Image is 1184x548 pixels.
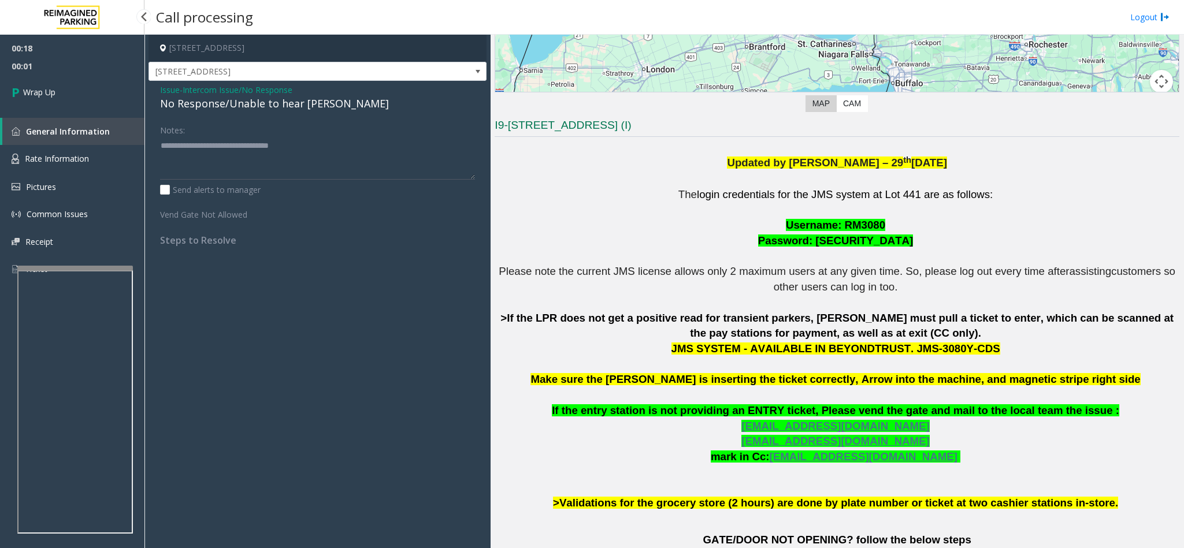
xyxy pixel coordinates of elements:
[150,3,259,31] h3: Call processing
[12,127,20,136] img: 'icon'
[2,118,144,145] a: General Information
[671,342,1000,355] span: JMS SYSTEM - AVAILABLE IN BEYONDTRUST. JMS-3080Y-CDS
[149,35,487,62] h4: [STREET_ADDRESS]
[678,188,697,200] span: The
[498,92,536,107] img: Google
[183,84,292,96] span: Intercom Issue/No Response
[25,263,47,274] span: Ticket
[741,437,929,446] a: [EMAIL_ADDRESS][DOMAIN_NAME]
[703,534,971,546] span: GATE/DOOR NOT OPENING? follow the below steps
[25,236,53,247] span: Receipt
[741,420,929,432] span: [EMAIL_ADDRESS][DOMAIN_NAME]
[26,181,56,192] span: Pictures
[741,422,929,431] a: [EMAIL_ADDRESS][DOMAIN_NAME]
[160,235,475,246] h4: Steps to Resolve
[160,84,180,96] span: Issue
[500,312,1176,340] span: >If the LPR does not get a positive read for transient parkers, [PERSON_NAME] must pull a ticket ...
[180,84,292,95] span: -
[770,453,957,462] a: [EMAIL_ADDRESS][DOMAIN_NAME]
[12,210,21,219] img: 'icon'
[836,95,868,112] label: CAM
[1130,11,1170,23] a: Logout
[786,219,885,231] span: Username: RM3080
[758,234,913,247] span: Password: [SECURITY_DATA]
[911,156,947,169] span: [DATE]
[553,497,1118,509] span: >Validations for the grocery store (2 hours) are done by plate number or ticket at two cashier st...
[697,188,993,200] span: login credentials for the JMS system at Lot 441 are as follows:
[1160,11,1170,23] img: logout
[1069,265,1111,277] span: assisting
[160,120,185,136] label: Notes:
[727,156,903,169] span: Updated by [PERSON_NAME] – 29
[495,118,1179,137] h3: I9-[STREET_ADDRESS] (I)
[741,435,929,447] span: [EMAIL_ADDRESS][DOMAIN_NAME]
[499,265,1069,277] span: Please note the current JMS license allows only 2 maximum users at any given time. So, please log...
[1150,70,1173,93] button: Map camera controls
[25,153,89,164] span: Rate Information
[530,373,1140,385] span: Make sure the [PERSON_NAME] is inserting the ticket correctly, Arrow into the machine, and magnet...
[149,62,419,81] span: [STREET_ADDRESS]
[498,92,536,107] a: Open this area in Google Maps (opens a new window)
[903,155,911,165] span: th
[12,264,19,274] img: 'icon'
[27,208,88,219] span: Common Issues
[12,238,20,245] img: 'icon'
[552,404,1119,416] span: If the entry station is not providing an ENTRY ticket, Please vend the gate and mail to the local...
[711,450,770,463] span: mark in Cc:
[160,96,475,111] div: No Response/Unable to hear [PERSON_NAME]
[160,184,261,196] label: Send alerts to manager
[12,183,20,191] img: 'icon'
[23,86,55,98] span: Wrap Up
[26,126,110,137] span: General Information
[12,154,19,164] img: 'icon'
[806,95,837,112] label: Map
[157,204,291,221] label: Vend Gate Not Allowed
[770,450,957,463] span: [EMAIL_ADDRESS][DOMAIN_NAME]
